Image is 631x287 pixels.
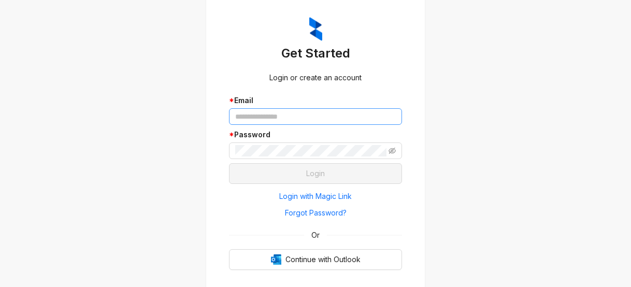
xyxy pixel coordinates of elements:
button: Forgot Password? [229,205,402,221]
button: OutlookContinue with Outlook [229,249,402,270]
button: Login with Magic Link [229,188,402,205]
div: Password [229,129,402,140]
span: eye-invisible [389,147,396,154]
div: Login or create an account [229,72,402,83]
img: ZumaIcon [309,17,322,41]
span: Continue with Outlook [285,254,361,265]
div: Email [229,95,402,106]
span: Forgot Password? [285,207,347,219]
span: Login with Magic Link [279,191,352,202]
button: Login [229,163,402,184]
span: Or [304,229,327,241]
img: Outlook [271,254,281,265]
h3: Get Started [229,45,402,62]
